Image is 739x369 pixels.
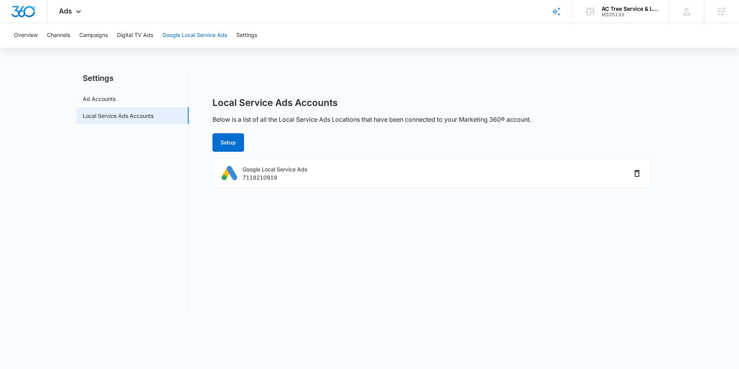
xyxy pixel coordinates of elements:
div: account id [602,12,658,17]
p: Below is a list of all the Local Service Ads Locations that have been connected to your Marketing... [212,115,531,124]
button: Campaigns [79,23,108,48]
a: Local Service Ads Accounts [83,112,154,120]
img: logo-lsa.svg [221,164,238,182]
button: Channels [47,23,70,48]
button: Digital TV Ads [117,23,153,48]
h2: Settings [77,72,189,84]
h1: Local Service Ads Accounts [212,97,338,109]
button: Google Local Service Ads [162,23,227,48]
button: Overview [14,23,38,48]
button: Setup [212,133,244,152]
span: Ads [59,7,72,15]
a: Ad Accounts [83,95,115,103]
p: Google Local Service Ads [242,165,307,173]
div: account name [602,6,658,12]
p: 7118210919 [242,173,307,181]
button: Settings [236,23,257,48]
